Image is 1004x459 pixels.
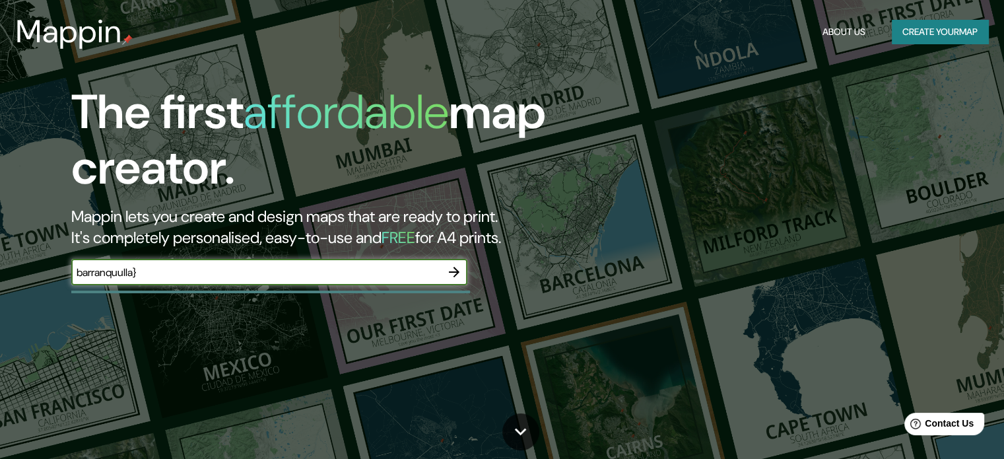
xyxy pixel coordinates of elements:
input: Choose your favourite place [71,265,441,280]
h1: affordable [244,81,449,143]
button: Create yourmap [892,20,988,44]
iframe: Help widget launcher [887,407,989,444]
h2: Mappin lets you create and design maps that are ready to print. It's completely personalised, eas... [71,206,574,248]
img: mappin-pin [122,34,133,45]
h1: The first map creator. [71,85,574,206]
button: About Us [817,20,871,44]
h3: Mappin [16,13,122,50]
h5: FREE [382,227,415,248]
